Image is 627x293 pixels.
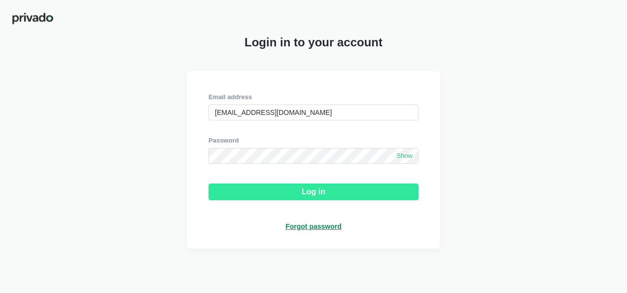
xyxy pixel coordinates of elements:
[209,183,418,200] button: Log in
[209,136,418,145] div: Password
[302,187,325,196] div: Log in
[244,36,383,49] span: Login in to your account
[396,152,413,160] span: Show
[12,12,54,25] img: privado-logo
[209,93,418,102] div: Email address
[285,222,342,231] a: Forgot password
